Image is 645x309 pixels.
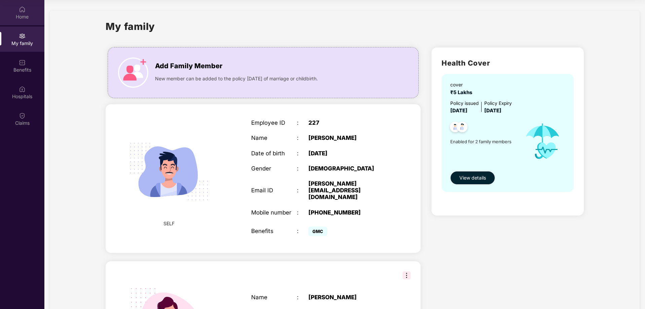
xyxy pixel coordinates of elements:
[308,294,388,301] div: [PERSON_NAME]
[297,187,308,194] div: :
[308,150,388,157] div: [DATE]
[297,294,308,301] div: :
[118,57,148,88] img: icon
[19,86,26,92] img: svg+xml;base64,PHN2ZyBpZD0iSG9zcGl0YWxzIiB4bWxucz0iaHR0cDovL3d3dy53My5vcmcvMjAwMC9zdmciIHdpZHRoPS...
[454,120,470,136] img: svg+xml;base64,PHN2ZyB4bWxucz0iaHR0cDovL3d3dy53My5vcmcvMjAwMC9zdmciIHdpZHRoPSI0OC45NDMiIGhlaWdodD...
[251,187,297,194] div: Email ID
[442,57,574,69] h2: Health Cover
[450,171,495,185] button: View details
[308,165,388,172] div: [DEMOGRAPHIC_DATA]
[447,120,463,136] img: svg+xml;base64,PHN2ZyB4bWxucz0iaHR0cDovL3d3dy53My5vcmcvMjAwMC9zdmciIHdpZHRoPSI0OC45NDMiIGhlaWdodD...
[308,180,388,201] div: [PERSON_NAME][EMAIL_ADDRESS][DOMAIN_NAME]
[251,150,297,157] div: Date of birth
[120,123,217,220] img: svg+xml;base64,PHN2ZyB4bWxucz0iaHR0cDovL3d3dy53My5vcmcvMjAwMC9zdmciIHdpZHRoPSIyMjQiIGhlaWdodD0iMT...
[155,61,222,71] span: Add Family Member
[297,119,308,126] div: :
[459,174,486,182] span: View details
[19,6,26,13] img: svg+xml;base64,PHN2ZyBpZD0iSG9tZSIgeG1sbnM9Imh0dHA6Ly93d3cudzMub3JnLzIwMDAvc3ZnIiB3aWR0aD0iMjAiIG...
[297,134,308,141] div: :
[484,108,501,114] span: [DATE]
[19,112,26,119] img: svg+xml;base64,PHN2ZyBpZD0iQ2xhaW0iIHhtbG5zPSJodHRwOi8vd3d3LnczLm9yZy8yMDAwL3N2ZyIgd2lkdGg9IjIwIi...
[484,100,512,107] div: Policy Expiry
[251,165,297,172] div: Gender
[450,89,475,95] span: ₹5 Lakhs
[403,271,411,279] img: svg+xml;base64,PHN2ZyB3aWR0aD0iMzIiIGhlaWdodD0iMzIiIHZpZXdCb3g9IjAgMCAzMiAzMiIgZmlsbD0ibm9uZSIgeG...
[155,75,318,82] span: New member can be added to the policy [DATE] of marriage or childbirth.
[19,33,26,39] img: svg+xml;base64,PHN2ZyB3aWR0aD0iMjAiIGhlaWdodD0iMjAiIHZpZXdCb3g9IjAgMCAyMCAyMCIgZmlsbD0ibm9uZSIgeG...
[297,150,308,157] div: :
[308,227,327,236] span: GMC
[297,165,308,172] div: :
[163,220,175,227] span: SELF
[308,134,388,141] div: [PERSON_NAME]
[450,81,475,89] div: cover
[251,294,297,301] div: Name
[297,209,308,216] div: :
[308,209,388,216] div: [PHONE_NUMBER]
[518,115,567,168] img: icon
[308,119,388,126] div: 227
[19,59,26,66] img: svg+xml;base64,PHN2ZyBpZD0iQmVuZWZpdHMiIHhtbG5zPSJodHRwOi8vd3d3LnczLm9yZy8yMDAwL3N2ZyIgd2lkdGg9Ij...
[251,134,297,141] div: Name
[297,228,308,234] div: :
[251,119,297,126] div: Employee ID
[251,228,297,234] div: Benefits
[106,19,155,34] h1: My family
[450,138,518,145] span: Enabled for 2 family members
[450,100,479,107] div: Policy issued
[450,108,467,114] span: [DATE]
[251,209,297,216] div: Mobile number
